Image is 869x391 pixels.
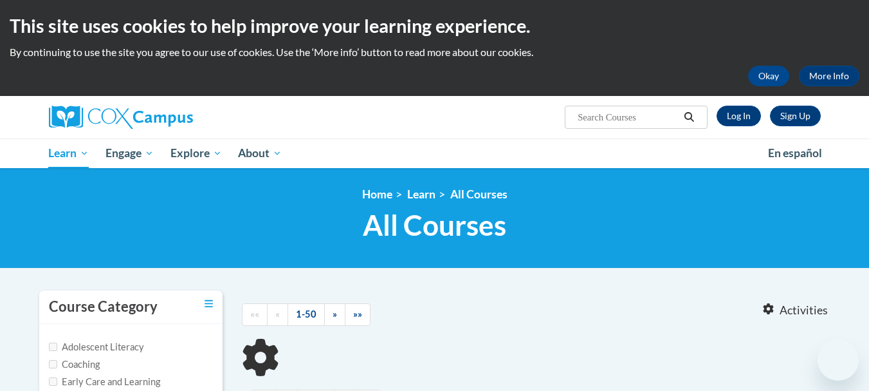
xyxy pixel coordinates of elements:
[230,138,290,168] a: About
[275,309,280,319] span: «
[170,146,222,161] span: Explore
[770,106,821,126] a: Register
[267,303,288,326] a: Previous
[10,13,859,39] h2: This site uses cookies to help improve your learning experience.
[41,138,98,168] a: Learn
[799,66,859,86] a: More Info
[242,303,268,326] a: Begining
[288,303,325,326] a: 1-50
[48,146,89,161] span: Learn
[717,106,761,126] a: Log In
[363,208,506,242] span: All Courses
[576,110,679,125] input: Search Courses
[10,45,859,59] p: By continuing to use the site you agree to our use of cookies. Use the ‘More info’ button to read...
[162,138,230,168] a: Explore
[250,309,259,319] span: ««
[679,110,699,125] button: Search
[818,339,859,381] iframe: Button to launch messaging window
[49,106,293,129] a: Cox Campus
[748,66,789,86] button: Okay
[49,297,158,317] h3: Course Category
[362,187,392,201] a: Home
[760,140,830,167] a: En español
[49,343,57,351] input: Checkbox for Options
[407,187,435,201] a: Learn
[324,303,345,326] a: Next
[238,146,282,161] span: About
[49,340,144,354] label: Adolescent Literacy
[105,146,154,161] span: Engage
[450,187,508,201] a: All Courses
[49,106,193,129] img: Cox Campus
[49,375,160,389] label: Early Care and Learning
[97,138,162,168] a: Engage
[49,377,57,386] input: Checkbox for Options
[30,138,840,168] div: Main menu
[768,146,822,160] span: En español
[780,303,828,318] span: Activities
[333,309,337,319] span: »
[49,358,100,372] label: Coaching
[205,297,213,311] a: Toggle collapse
[49,360,57,368] input: Checkbox for Options
[345,303,370,326] a: End
[353,309,362,319] span: »»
